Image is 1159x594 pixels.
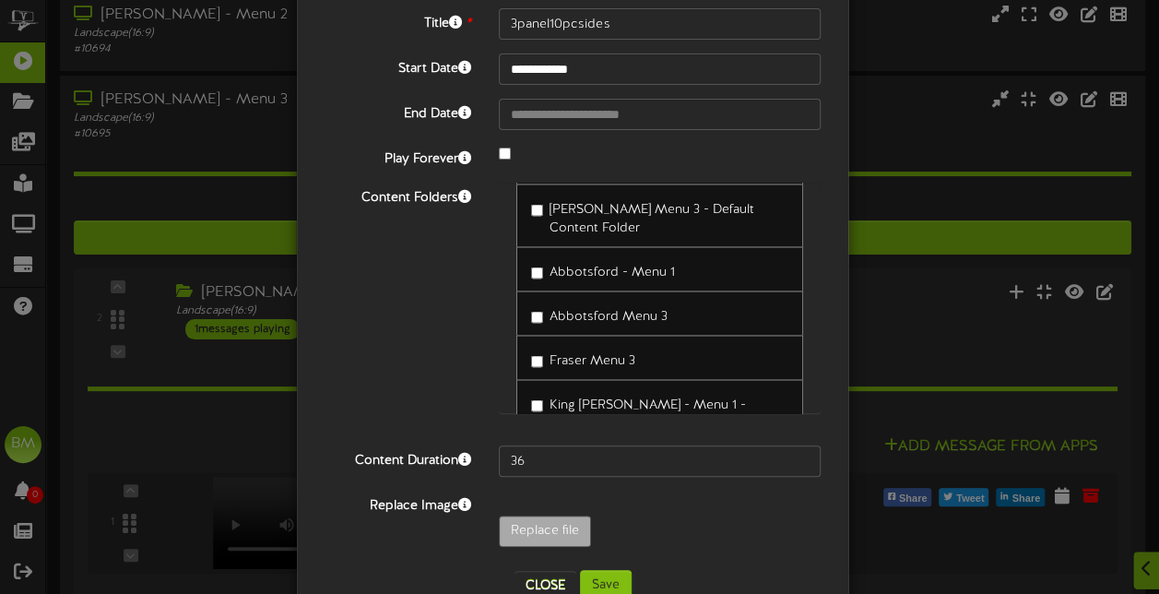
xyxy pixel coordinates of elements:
label: End Date [311,99,485,124]
label: Play Forever [311,144,485,169]
input: Title [499,8,821,40]
label: Start Date [311,53,485,78]
span: [PERSON_NAME] Menu 3 - Default Content Folder [550,202,754,234]
label: Content Folders [311,183,485,208]
input: [PERSON_NAME] Menu 3 - Default Content Folder [531,204,543,216]
span: Fraser Menu 3 [550,353,635,367]
label: Replace Image [311,491,485,516]
span: King [PERSON_NAME] - Menu 1 - Default Folder [550,398,746,430]
span: Abbotsford Menu 3 [550,309,668,323]
input: Fraser Menu 3 [531,355,543,367]
label: Title [311,8,485,33]
input: Abbotsford - Menu 1 [531,267,543,279]
span: Abbotsford - Menu 1 [550,265,675,279]
input: Abbotsford Menu 3 [531,311,543,323]
label: Content Duration [311,445,485,470]
input: King [PERSON_NAME] - Menu 1 - Default Folder [531,399,543,411]
input: 15 [499,445,821,477]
